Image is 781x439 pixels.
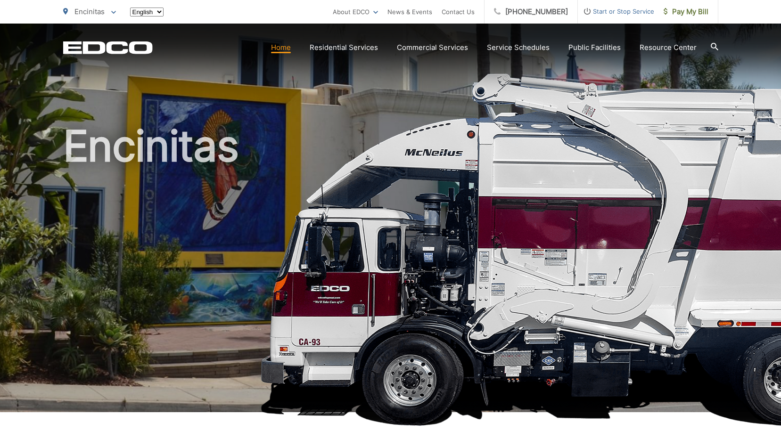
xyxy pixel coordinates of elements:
[130,8,164,16] select: Select a language
[397,42,468,53] a: Commercial Services
[664,6,708,17] span: Pay My Bill
[640,42,697,53] a: Resource Center
[442,6,475,17] a: Contact Us
[333,6,378,17] a: About EDCO
[271,42,291,53] a: Home
[568,42,621,53] a: Public Facilities
[387,6,432,17] a: News & Events
[63,41,153,54] a: EDCD logo. Return to the homepage.
[310,42,378,53] a: Residential Services
[487,42,550,53] a: Service Schedules
[74,7,105,16] span: Encinitas
[63,122,718,421] h1: Encinitas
